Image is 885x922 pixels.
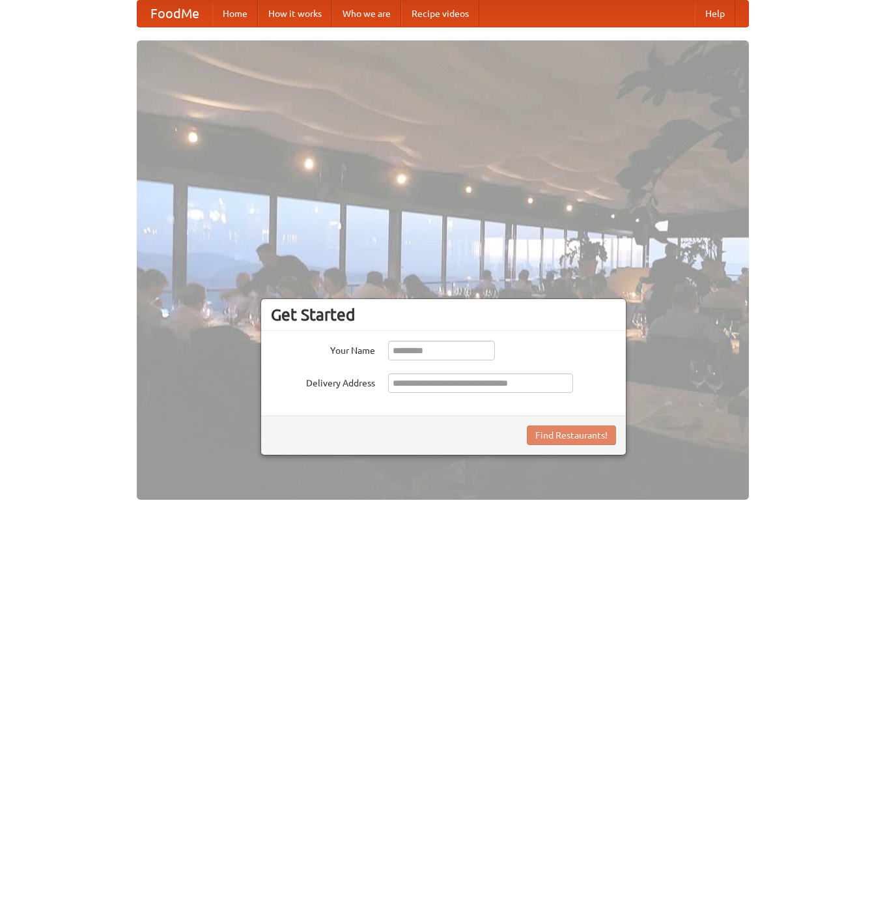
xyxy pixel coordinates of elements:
[258,1,332,27] a: How it works
[271,373,375,390] label: Delivery Address
[212,1,258,27] a: Home
[271,305,616,324] h3: Get Started
[401,1,479,27] a: Recipe videos
[271,341,375,357] label: Your Name
[527,425,616,445] button: Find Restaurants!
[332,1,401,27] a: Who we are
[695,1,735,27] a: Help
[137,1,212,27] a: FoodMe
